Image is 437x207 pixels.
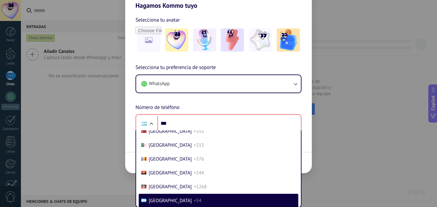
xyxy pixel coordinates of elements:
[149,128,192,134] span: [GEOGRAPHIC_DATA]
[194,198,201,204] span: +54
[249,28,272,52] img: -4.jpeg
[149,81,170,87] span: WhatsApp
[194,156,204,162] span: +376
[135,103,180,112] span: Número de teléfono
[193,28,216,52] img: -2.jpeg
[149,184,192,190] span: [GEOGRAPHIC_DATA]
[135,64,216,72] span: Selecciona tu preferencia de soporte
[149,170,192,176] span: [GEOGRAPHIC_DATA]
[194,184,207,190] span: +1268
[149,198,192,204] span: [GEOGRAPHIC_DATA]
[194,170,204,176] span: +244
[277,28,300,52] img: -5.jpeg
[135,16,180,24] span: Selecciona tu avatar
[165,28,188,52] img: -1.jpeg
[136,75,301,93] button: WhatsApp
[221,28,244,52] img: -3.jpeg
[194,128,204,134] span: +355
[138,117,150,130] div: Argentina: + 54
[194,142,204,148] span: +213
[149,142,192,148] span: [GEOGRAPHIC_DATA]
[149,156,192,162] span: [GEOGRAPHIC_DATA]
